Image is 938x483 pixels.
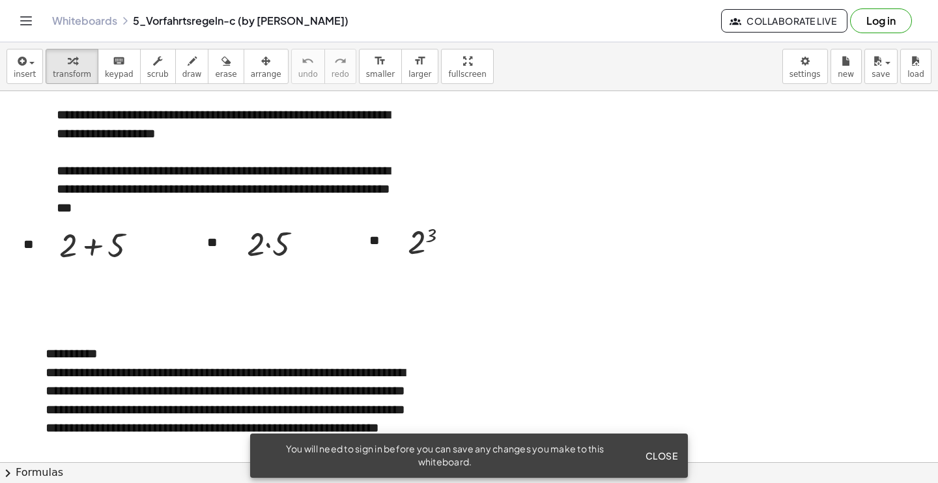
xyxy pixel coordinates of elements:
[332,70,349,79] span: redo
[366,70,395,79] span: smaller
[401,49,438,84] button: format_sizelarger
[251,70,281,79] span: arrange
[215,70,236,79] span: erase
[105,70,134,79] span: keypad
[782,49,828,84] button: settings
[291,49,325,84] button: undoundo
[831,49,862,84] button: new
[302,53,314,69] i: undo
[732,15,836,27] span: Collaborate Live
[7,49,43,84] button: insert
[298,70,318,79] span: undo
[261,443,629,469] div: You will need to sign in before you can save any changes you make to this whiteboard.
[640,444,683,467] button: Close
[208,49,244,84] button: erase
[872,70,890,79] span: save
[175,49,209,84] button: draw
[374,53,386,69] i: format_size
[850,8,912,33] button: Log in
[448,70,486,79] span: fullscreen
[907,70,924,79] span: load
[244,49,289,84] button: arrange
[113,53,125,69] i: keyboard
[864,49,898,84] button: save
[182,70,202,79] span: draw
[645,450,677,462] span: Close
[408,70,431,79] span: larger
[324,49,356,84] button: redoredo
[98,49,141,84] button: keyboardkeypad
[147,70,169,79] span: scrub
[414,53,426,69] i: format_size
[838,70,854,79] span: new
[140,49,176,84] button: scrub
[721,9,847,33] button: Collaborate Live
[441,49,493,84] button: fullscreen
[16,10,36,31] button: Toggle navigation
[53,70,91,79] span: transform
[46,49,98,84] button: transform
[14,70,36,79] span: insert
[359,49,402,84] button: format_sizesmaller
[334,53,347,69] i: redo
[789,70,821,79] span: settings
[52,14,117,27] a: Whiteboards
[900,49,931,84] button: load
